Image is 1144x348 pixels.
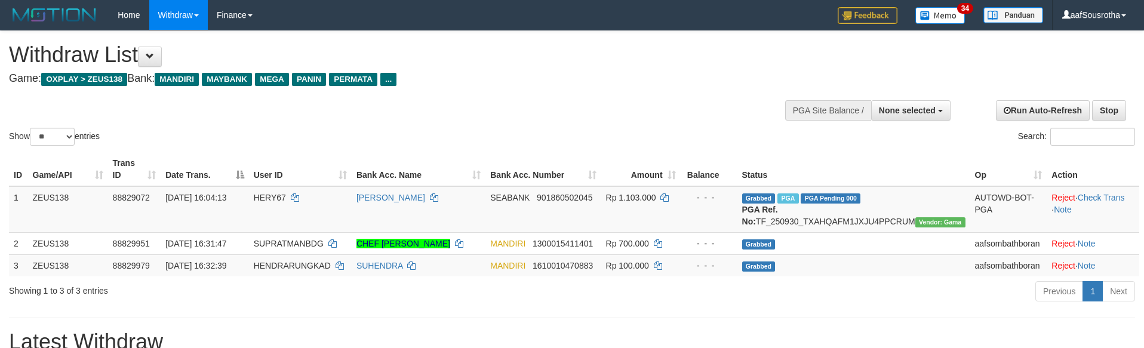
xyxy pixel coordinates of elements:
img: panduan.png [983,7,1043,23]
span: Grabbed [742,193,776,204]
th: Date Trans.: activate to sort column descending [161,152,248,186]
span: Vendor URL: https://trx31.1velocity.biz [915,217,965,227]
th: Bank Acc. Name: activate to sort column ascending [352,152,485,186]
span: SEABANK [490,193,530,202]
a: Reject [1051,193,1075,202]
th: Balance [681,152,737,186]
th: ID [9,152,28,186]
span: PANIN [292,73,326,86]
th: Action [1047,152,1139,186]
h4: Game: Bank: [9,73,751,85]
td: · [1047,254,1139,276]
span: None selected [879,106,936,115]
td: 2 [9,232,28,254]
span: HENDRARUNGKAD [254,261,331,270]
a: Stop [1092,100,1126,121]
span: ... [380,73,396,86]
td: · · [1047,186,1139,233]
span: 34 [957,3,973,14]
span: Grabbed [742,261,776,272]
span: 88829951 [113,239,150,248]
span: PERMATA [329,73,377,86]
a: Previous [1035,281,1083,301]
span: Copy 1300015411401 to clipboard [533,239,593,248]
td: 1 [9,186,28,233]
span: Copy 901860502045 to clipboard [537,193,592,202]
span: Copy 1610010470883 to clipboard [533,261,593,270]
a: Reject [1051,239,1075,248]
span: Rp 100.000 [606,261,649,270]
img: MOTION_logo.png [9,6,100,24]
td: ZEUS138 [28,254,108,276]
td: aafsombathboran [970,232,1047,254]
span: [DATE] 16:32:39 [165,261,226,270]
td: · [1047,232,1139,254]
h1: Withdraw List [9,43,751,67]
button: None selected [871,100,951,121]
th: Status [737,152,970,186]
th: Trans ID: activate to sort column ascending [108,152,161,186]
span: Marked by aafchomsokheang [777,193,798,204]
a: Note [1054,205,1072,214]
div: - - - [685,238,733,250]
select: Showentries [30,128,75,146]
span: Grabbed [742,239,776,250]
span: Rp 700.000 [606,239,649,248]
span: OXPLAY > ZEUS138 [41,73,127,86]
span: MANDIRI [490,261,525,270]
a: Note [1078,261,1096,270]
a: CHEF [PERSON_NAME] [356,239,450,248]
th: Bank Acc. Number: activate to sort column ascending [485,152,601,186]
div: - - - [685,192,733,204]
td: ZEUS138 [28,186,108,233]
span: MAYBANK [202,73,252,86]
div: - - - [685,260,733,272]
th: Op: activate to sort column ascending [970,152,1047,186]
b: PGA Ref. No: [742,205,778,226]
span: MANDIRI [490,239,525,248]
td: TF_250930_TXAHQAFM1JXJU4PPCRUM [737,186,970,233]
th: User ID: activate to sort column ascending [249,152,352,186]
th: Amount: activate to sort column ascending [601,152,681,186]
td: aafsombathboran [970,254,1047,276]
span: MANDIRI [155,73,199,86]
img: Feedback.jpg [838,7,897,24]
img: Button%20Memo.svg [915,7,965,24]
td: ZEUS138 [28,232,108,254]
td: AUTOWD-BOT-PGA [970,186,1047,233]
span: [DATE] 16:04:13 [165,193,226,202]
label: Show entries [9,128,100,146]
a: SUHENDRA [356,261,403,270]
label: Search: [1018,128,1135,146]
a: 1 [1083,281,1103,301]
a: Next [1102,281,1135,301]
div: PGA Site Balance / [785,100,871,121]
span: [DATE] 16:31:47 [165,239,226,248]
span: Rp 1.103.000 [606,193,656,202]
td: 3 [9,254,28,276]
a: Note [1078,239,1096,248]
input: Search: [1050,128,1135,146]
span: MEGA [255,73,289,86]
span: SUPRATMANBDG [254,239,324,248]
span: PGA Pending [801,193,860,204]
a: [PERSON_NAME] [356,193,425,202]
a: Check Trans [1078,193,1125,202]
span: 88829979 [113,261,150,270]
span: 88829072 [113,193,150,202]
th: Game/API: activate to sort column ascending [28,152,108,186]
a: Run Auto-Refresh [996,100,1090,121]
a: Reject [1051,261,1075,270]
div: Showing 1 to 3 of 3 entries [9,280,468,297]
span: HERY67 [254,193,286,202]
